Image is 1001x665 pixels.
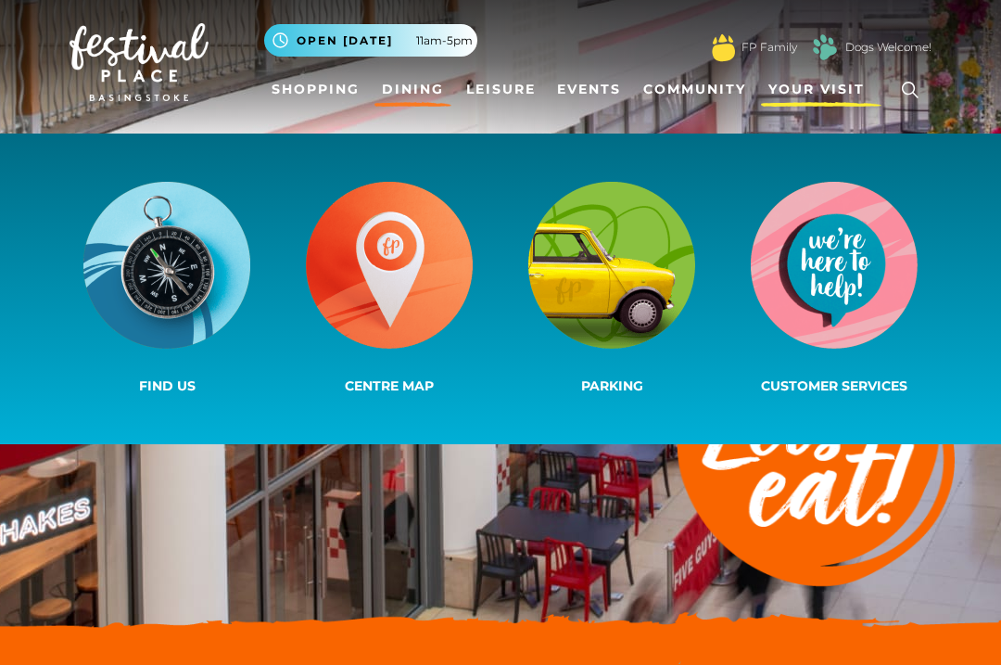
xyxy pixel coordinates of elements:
[139,378,196,395] span: Find us
[374,73,451,108] a: Dining
[723,179,945,401] a: Customer Services
[761,73,881,108] a: Your Visit
[297,33,393,50] span: Open [DATE]
[264,73,367,108] a: Shopping
[56,179,278,401] a: Find us
[581,378,643,395] span: Parking
[416,33,473,50] span: 11am-5pm
[768,81,865,100] span: Your Visit
[500,179,723,401] a: Parking
[761,378,907,395] span: Customer Services
[459,73,543,108] a: Leisure
[345,378,434,395] span: Centre Map
[845,40,931,57] a: Dogs Welcome!
[741,40,797,57] a: FP Family
[264,25,477,58] button: Open [DATE] 11am-5pm
[636,73,754,108] a: Community
[70,24,209,102] img: Festival Place Logo
[278,179,500,401] a: Centre Map
[550,73,628,108] a: Events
